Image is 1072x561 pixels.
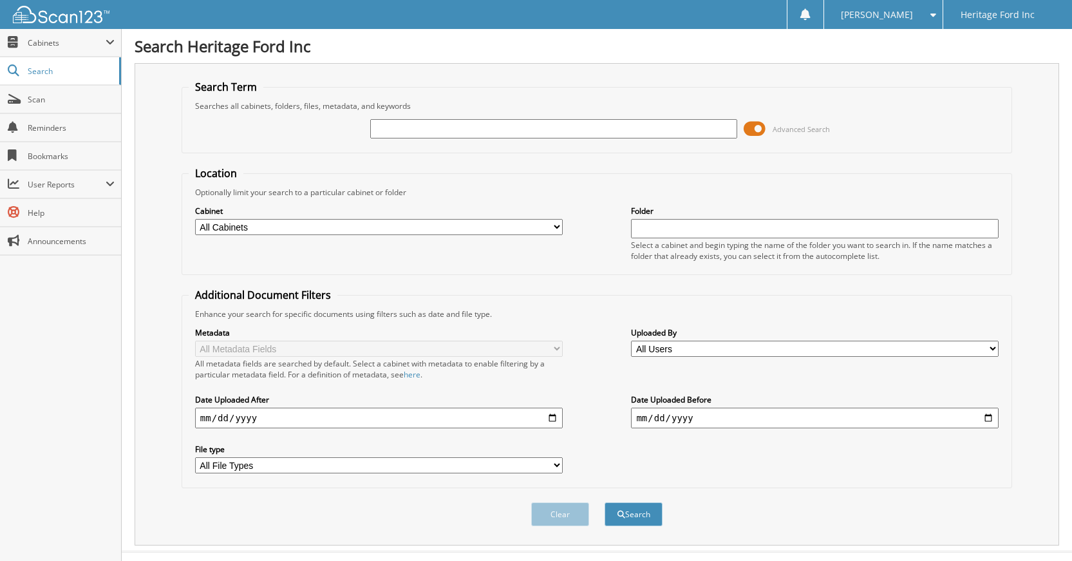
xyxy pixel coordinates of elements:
input: start [195,408,563,428]
button: Clear [531,502,589,526]
label: Date Uploaded Before [631,394,999,405]
div: All metadata fields are searched by default. Select a cabinet with metadata to enable filtering b... [195,358,563,380]
label: Metadata [195,327,563,338]
span: Announcements [28,236,115,247]
label: Date Uploaded After [195,394,563,405]
span: Advanced Search [773,124,830,134]
span: [PERSON_NAME] [841,11,913,19]
div: Select a cabinet and begin typing the name of the folder you want to search in. If the name match... [631,240,999,261]
input: end [631,408,999,428]
span: Reminders [28,122,115,133]
h1: Search Heritage Ford Inc [135,35,1059,57]
legend: Additional Document Filters [189,288,337,302]
label: File type [195,444,563,455]
legend: Search Term [189,80,263,94]
span: Bookmarks [28,151,115,162]
button: Search [605,502,663,526]
span: User Reports [28,179,106,190]
div: Enhance your search for specific documents using filters such as date and file type. [189,309,1005,319]
div: Optionally limit your search to a particular cabinet or folder [189,187,1005,198]
span: Cabinets [28,37,106,48]
a: here [404,369,420,380]
img: scan123-logo-white.svg [13,6,109,23]
label: Uploaded By [631,327,999,338]
legend: Location [189,166,243,180]
span: Search [28,66,113,77]
label: Folder [631,205,999,216]
div: Searches all cabinets, folders, files, metadata, and keywords [189,100,1005,111]
label: Cabinet [195,205,563,216]
span: Help [28,207,115,218]
span: Scan [28,94,115,105]
span: Heritage Ford Inc [961,11,1035,19]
